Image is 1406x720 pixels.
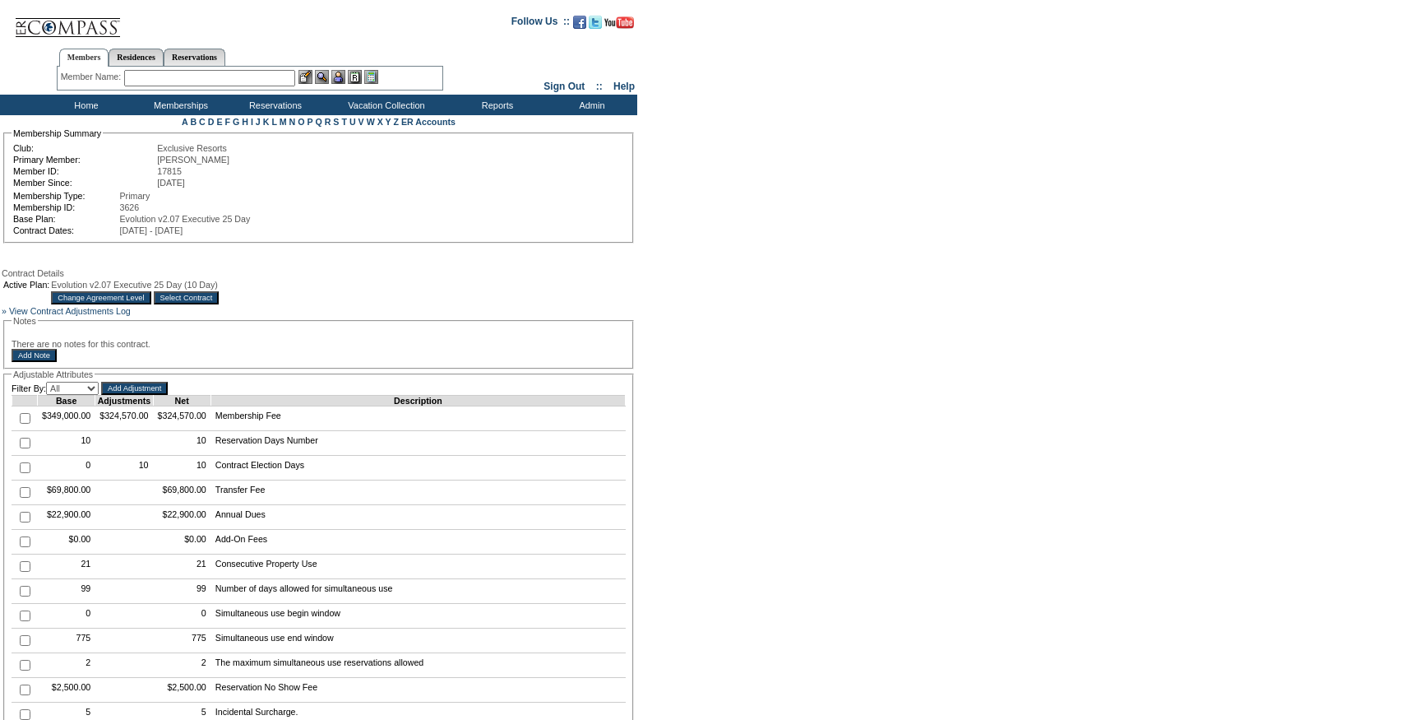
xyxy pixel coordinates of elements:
legend: Adjustable Attributes [12,369,95,379]
td: Membership Type: [13,191,118,201]
input: Select Contract [154,291,220,304]
td: 0 [38,456,95,481]
a: M [280,117,287,127]
span: [PERSON_NAME] [157,155,229,165]
td: $2,500.00 [153,678,210,703]
a: X [377,117,383,127]
span: [DATE] [157,178,185,188]
td: Adjustments [95,396,153,406]
img: b_edit.gif [298,70,312,84]
td: Add-On Fees [210,530,625,555]
td: Reservations [226,95,321,115]
span: There are no notes for this contract. [12,339,150,349]
td: Net [153,396,210,406]
td: Transfer Fee [210,481,625,505]
td: $69,800.00 [153,481,210,505]
a: N [289,117,296,127]
td: $22,900.00 [153,505,210,530]
a: Residences [109,49,164,66]
td: Membership ID: [13,202,118,212]
span: :: [596,81,603,92]
td: Primary Member: [13,155,155,165]
td: Reports [448,95,543,115]
td: 775 [38,629,95,653]
td: Simultaneous use end window [210,629,625,653]
a: L [271,117,276,127]
td: 775 [153,629,210,653]
td: The maximum simultaneous use reservations allowed [210,653,625,678]
td: Description [210,396,625,406]
td: 0 [38,604,95,629]
td: $324,570.00 [95,406,153,431]
td: Active Plan: [3,280,49,290]
td: 2 [153,653,210,678]
a: B [190,117,197,127]
td: 2 [38,653,95,678]
a: D [208,117,215,127]
a: W [367,117,375,127]
td: $69,800.00 [38,481,95,505]
td: 21 [38,555,95,579]
span: Evolution v2.07 Executive 25 Day [120,214,251,224]
a: C [199,117,206,127]
a: Y [386,117,391,127]
td: Vacation Collection [321,95,448,115]
td: Membership Fee [210,406,625,431]
img: Reservations [348,70,362,84]
a: Become our fan on Facebook [573,21,586,30]
span: 3626 [120,202,140,212]
a: Z [393,117,399,127]
input: Change Agreement Level [51,291,150,304]
td: $0.00 [153,530,210,555]
td: 10 [95,456,153,481]
td: Home [37,95,132,115]
img: Compass Home [14,4,121,38]
td: $324,570.00 [153,406,210,431]
img: b_calculator.gif [364,70,378,84]
a: G [233,117,239,127]
td: 99 [153,579,210,604]
div: Member Name: [61,70,124,84]
span: 17815 [157,166,182,176]
td: Base Plan: [13,214,118,224]
a: Sign Out [543,81,585,92]
td: Follow Us :: [511,14,570,34]
td: Club: [13,143,155,153]
td: 99 [38,579,95,604]
input: Add Adjustment [101,382,168,395]
a: A [182,117,187,127]
input: Add Note [12,349,57,362]
span: Evolution v2.07 Executive 25 Day (10 Day) [51,280,218,290]
span: [DATE] - [DATE] [120,225,183,235]
td: Number of days allowed for simultaneous use [210,579,625,604]
td: Memberships [132,95,226,115]
td: Consecutive Property Use [210,555,625,579]
img: Follow us on Twitter [589,16,602,29]
td: Member ID: [13,166,155,176]
a: J [256,117,261,127]
td: Contract Dates: [13,225,118,235]
a: ER Accounts [401,117,456,127]
td: Filter By: [12,382,99,395]
a: R [325,117,331,127]
div: Contract Details [2,268,636,278]
a: Follow us on Twitter [589,21,602,30]
a: E [216,117,222,127]
img: Subscribe to our YouTube Channel [604,16,634,29]
a: Q [315,117,321,127]
a: T [341,117,347,127]
td: 10 [153,456,210,481]
td: $0.00 [38,530,95,555]
a: Members [59,49,109,67]
td: Reservation Days Number [210,431,625,456]
span: Exclusive Resorts [157,143,227,153]
td: $2,500.00 [38,678,95,703]
td: Annual Dues [210,505,625,530]
td: 10 [38,431,95,456]
a: Subscribe to our YouTube Channel [604,21,634,30]
a: Help [613,81,635,92]
a: K [263,117,270,127]
td: $349,000.00 [38,406,95,431]
td: Simultaneous use begin window [210,604,625,629]
td: Contract Election Days [210,456,625,481]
